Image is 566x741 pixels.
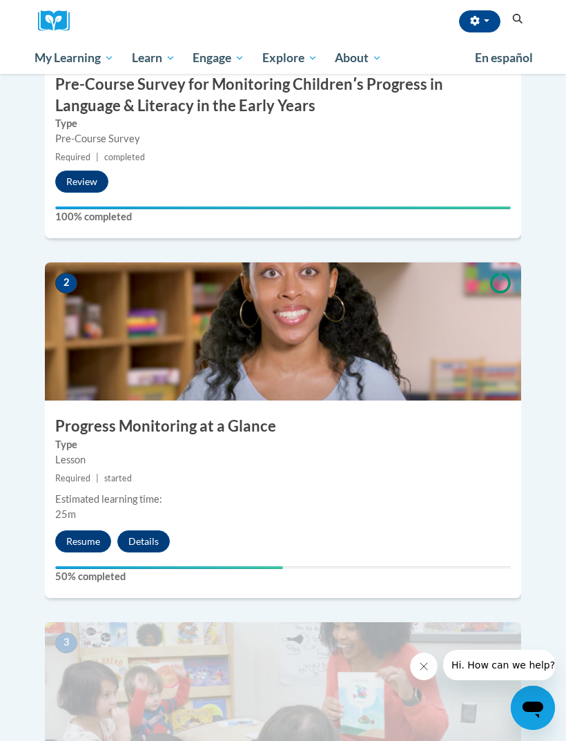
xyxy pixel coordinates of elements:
span: Engage [193,50,244,66]
h3: Progress Monitoring at a Glance [45,416,521,437]
button: Resume [55,530,111,552]
button: Account Settings [459,10,500,32]
span: completed [104,152,145,162]
a: En español [466,44,542,73]
div: Pre-Course Survey [55,131,511,146]
a: Learn [123,42,184,74]
div: Lesson [55,452,511,468]
span: Required [55,473,90,483]
div: Your progress [55,566,283,569]
a: Cox Campus [38,10,79,32]
label: Type [55,437,511,452]
h3: Pre-Course Survey for Monitoring Childrenʹs Progress in Language & Literacy in the Early Years [45,74,521,117]
iframe: Button to launch messaging window [511,686,555,730]
span: 25m [55,508,76,520]
label: Type [55,116,511,131]
span: Required [55,152,90,162]
div: Your progress [55,206,511,209]
label: 50% completed [55,569,511,584]
a: My Learning [26,42,123,74]
button: Search [507,11,528,28]
span: | [96,473,99,483]
a: Engage [184,42,253,74]
div: Main menu [24,42,542,74]
button: Details [117,530,170,552]
img: Logo brand [38,10,79,32]
img: Course Image [45,262,521,401]
button: Review [55,171,108,193]
span: started [104,473,132,483]
span: About [335,50,382,66]
div: Estimated learning time: [55,492,511,507]
span: | [96,152,99,162]
span: 2 [55,273,77,293]
span: Explore [262,50,318,66]
span: En español [475,50,533,65]
iframe: Close message [410,653,438,680]
span: My Learning [35,50,114,66]
span: 3 [55,633,77,653]
iframe: Message from company [443,650,555,680]
a: About [326,42,391,74]
label: 100% completed [55,209,511,224]
a: Explore [253,42,326,74]
span: Learn [132,50,175,66]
